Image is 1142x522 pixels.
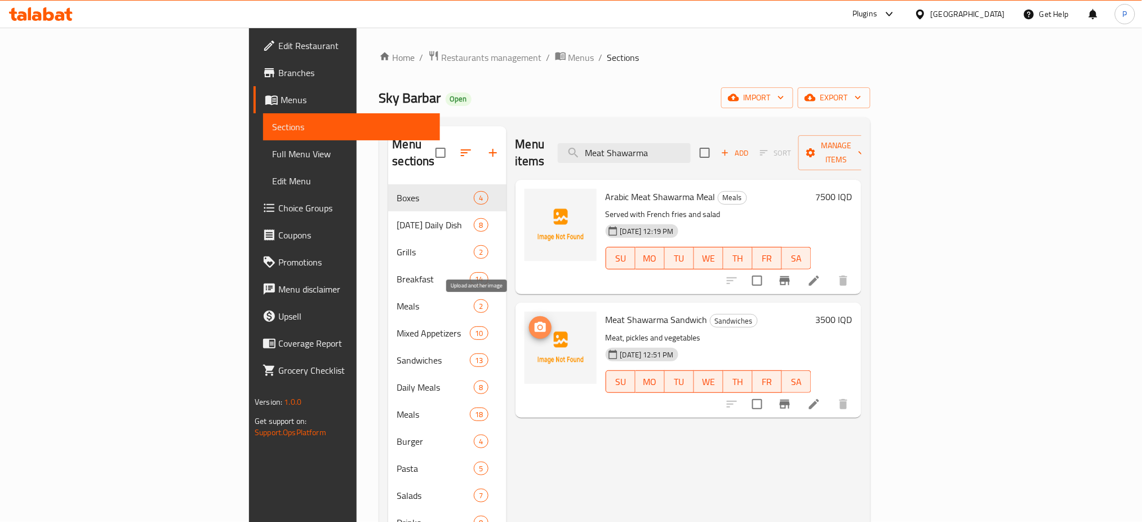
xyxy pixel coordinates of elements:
div: items [474,462,488,475]
a: Edit menu item [807,397,821,411]
span: TH [728,250,748,267]
button: FR [753,247,782,269]
span: 2 [474,247,487,258]
p: Meat, pickles and vegetables [606,331,811,345]
div: items [470,408,488,421]
span: Version: [255,395,282,409]
span: Sandwiches [710,315,757,328]
span: Salads [397,489,474,502]
img: Arabic Meat Shawarma Meal [525,189,597,261]
span: WE [699,250,719,267]
span: Grocery Checklist [278,364,431,377]
h2: Menu items [516,136,545,170]
span: 4 [474,436,487,447]
span: 1.0.0 [284,395,301,409]
span: Select to update [745,392,769,416]
button: Manage items [798,135,874,170]
div: Meals2 [388,293,506,320]
span: 8 [474,220,487,231]
h6: 7500 IQD [816,189,852,205]
div: items [474,191,488,205]
a: Edit Menu [263,167,440,194]
a: Full Menu View [263,140,440,167]
span: SU [611,374,631,390]
span: FR [757,374,777,390]
span: WE [699,374,719,390]
span: Menu disclaimer [278,282,431,296]
button: MO [636,370,665,393]
span: SA [786,250,807,267]
span: Meals [718,191,746,204]
span: export [807,91,861,105]
div: Sandwiches13 [388,347,506,374]
button: TU [665,247,694,269]
div: [GEOGRAPHIC_DATA] [931,8,1005,20]
button: TH [723,247,753,269]
a: Choice Groups [254,194,440,222]
span: Coupons [278,228,431,242]
span: Menus [568,51,594,64]
span: Sandwiches [397,353,470,367]
div: Plugins [852,7,877,21]
span: Branches [278,66,431,79]
a: Edit Restaurant [254,32,440,59]
div: Daily Meals8 [388,374,506,401]
div: items [470,353,488,367]
span: SA [786,374,807,390]
div: Sandwiches [710,314,758,328]
span: 5 [474,463,487,474]
span: TU [669,250,690,267]
span: Add [719,147,750,160]
span: Pasta [397,462,474,475]
button: delete [830,391,857,418]
a: Grocery Checklist [254,357,440,384]
li: / [546,51,550,64]
span: Burger [397,435,474,448]
span: Upsell [278,309,431,323]
button: SU [606,247,636,269]
span: [DATE] 12:19 PM [616,226,678,237]
span: Full Menu View [272,147,431,161]
span: Select all sections [429,141,452,165]
span: Meat Shawarma Sandwich [606,311,708,328]
span: TH [728,374,748,390]
img: Meat Shawarma Sandwich [525,312,597,384]
span: Meals [397,299,474,313]
span: [DATE] 12:51 PM [616,350,678,360]
span: Boxes [397,191,474,205]
button: TH [723,370,753,393]
div: Pasta5 [388,455,506,482]
div: items [474,489,488,502]
div: Mixed Appetizers [397,326,470,340]
a: Promotions [254,249,440,276]
div: [DATE] Daily Dish8 [388,211,506,238]
button: export [798,87,870,108]
button: import [721,87,793,108]
span: Select to update [745,269,769,293]
button: SA [782,247,811,269]
span: Breakfast [397,272,470,286]
div: Meals [718,191,747,205]
span: Select section first [753,144,798,162]
a: Upsell [254,303,440,330]
button: Branch-specific-item [771,391,798,418]
div: Grills [397,245,474,259]
button: delete [830,267,857,294]
span: 2 [474,301,487,312]
h6: 3500 IQD [816,312,852,328]
div: Salads7 [388,482,506,509]
span: Arabic Meat Shawarma Meal [606,188,716,205]
span: Edit Restaurant [278,39,431,52]
button: WE [694,370,723,393]
button: TU [665,370,694,393]
button: SU [606,370,636,393]
div: items [474,299,488,313]
button: Add section [479,139,506,166]
div: Mixed Appetizers10 [388,320,506,347]
div: items [470,272,488,286]
div: Daily Meals [397,381,474,394]
p: Served with French fries and salad [606,207,811,222]
div: Meals18 [388,401,506,428]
